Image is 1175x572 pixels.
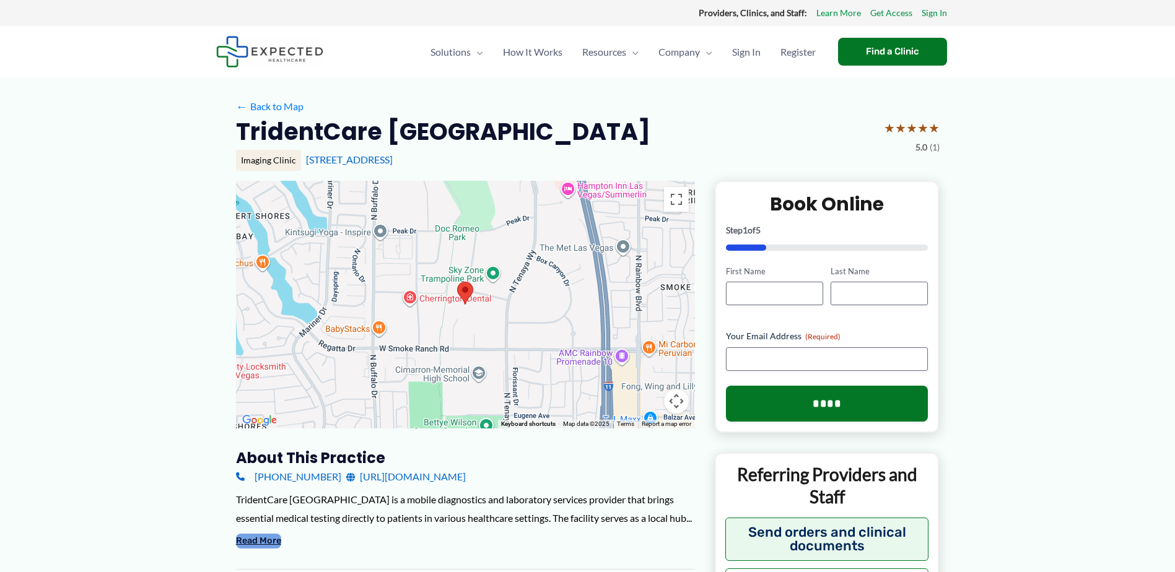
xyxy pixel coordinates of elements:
span: Menu Toggle [471,30,483,74]
h2: Book Online [726,192,928,216]
span: ★ [917,116,928,139]
span: Register [780,30,816,74]
a: ResourcesMenu Toggle [572,30,649,74]
a: Terms (opens in new tab) [617,420,634,427]
span: (Required) [805,332,841,341]
button: Map camera controls [664,389,689,414]
strong: Providers, Clinics, and Staff: [699,7,807,18]
span: ★ [884,116,895,139]
button: Read More [236,534,281,548]
p: Referring Providers and Staff [725,463,929,508]
span: 1 [743,225,748,235]
span: 5.0 [915,139,927,155]
nav: Primary Site Navigation [421,30,826,74]
span: ← [236,100,248,112]
button: Send orders and clinical documents [725,518,929,561]
a: [URL][DOMAIN_NAME] [346,467,466,486]
div: Imaging Clinic [236,150,301,171]
span: 5 [756,225,761,235]
span: How It Works [503,30,562,74]
span: ★ [928,116,940,139]
label: First Name [726,266,823,277]
h2: TridentCare [GEOGRAPHIC_DATA] [236,116,650,147]
a: Report a map error [642,420,691,427]
a: Get Access [870,5,912,21]
span: Company [658,30,700,74]
span: Sign In [732,30,761,74]
button: Keyboard shortcuts [501,420,556,428]
a: CompanyMenu Toggle [649,30,722,74]
a: Sign In [922,5,947,21]
p: Step of [726,226,928,235]
span: Menu Toggle [700,30,712,74]
a: Register [771,30,826,74]
span: ★ [895,116,906,139]
a: Sign In [722,30,771,74]
button: Toggle fullscreen view [664,187,689,212]
label: Last Name [831,266,928,277]
a: Open this area in Google Maps (opens a new window) [239,412,280,428]
span: Map data ©2025 [563,420,609,427]
img: Google [239,412,280,428]
a: How It Works [493,30,572,74]
img: Expected Healthcare Logo - side, dark font, small [216,36,323,67]
label: Your Email Address [726,330,928,342]
a: Find a Clinic [838,38,947,66]
span: Resources [582,30,626,74]
a: [STREET_ADDRESS] [306,154,393,165]
a: [PHONE_NUMBER] [236,467,341,486]
a: Learn More [816,5,861,21]
span: Menu Toggle [626,30,639,74]
div: TridentCare [GEOGRAPHIC_DATA] is a mobile diagnostics and laboratory services provider that bring... [236,490,695,527]
a: SolutionsMenu Toggle [421,30,493,74]
h3: About this practice [236,448,695,467]
span: (1) [930,139,940,155]
span: Solutions [430,30,471,74]
a: ←Back to Map [236,97,304,116]
span: ★ [906,116,917,139]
